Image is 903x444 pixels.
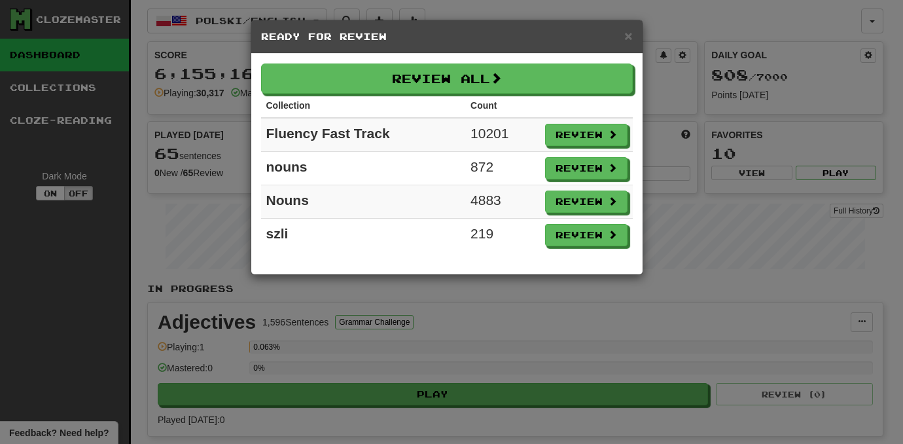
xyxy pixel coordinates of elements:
td: Nouns [261,185,466,219]
h5: Ready for Review [261,30,633,43]
button: Review All [261,64,633,94]
td: Fluency Fast Track [261,118,466,152]
th: Collection [261,94,466,118]
td: nouns [261,152,466,185]
span: × [624,28,632,43]
th: Count [465,94,539,118]
button: Review [545,224,628,246]
td: szli [261,219,466,252]
td: 872 [465,152,539,185]
td: 219 [465,219,539,252]
button: Close [624,29,632,43]
td: 4883 [465,185,539,219]
button: Review [545,124,628,146]
button: Review [545,191,628,213]
td: 10201 [465,118,539,152]
button: Review [545,157,628,179]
